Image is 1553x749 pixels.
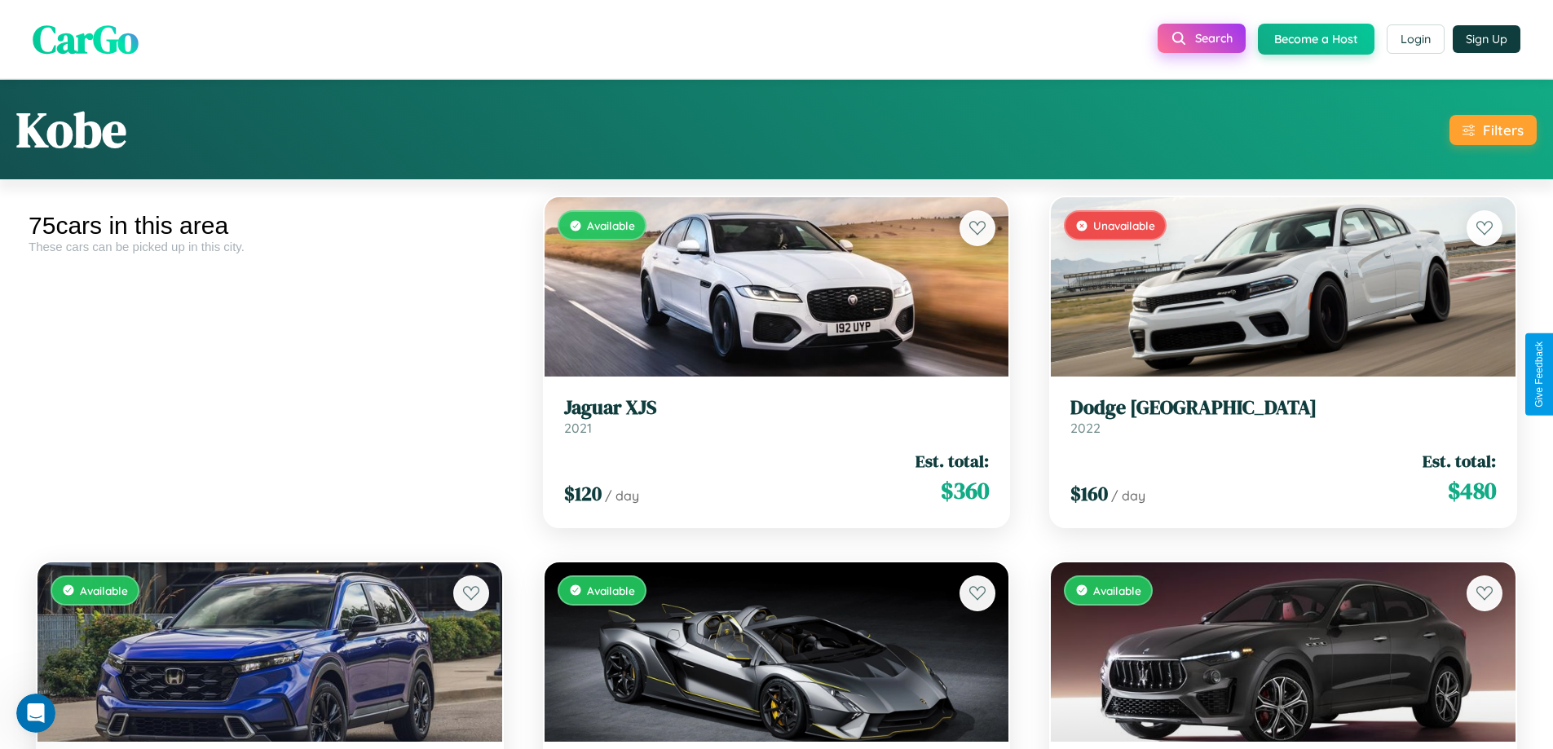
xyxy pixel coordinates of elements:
span: Est. total: [1423,449,1496,473]
span: 2022 [1070,420,1101,436]
span: Available [587,218,635,232]
h3: Dodge [GEOGRAPHIC_DATA] [1070,396,1496,420]
span: $ 160 [1070,480,1108,507]
span: Est. total: [915,449,989,473]
div: Filters [1483,121,1524,139]
span: $ 480 [1448,474,1496,507]
span: $ 120 [564,480,602,507]
div: 75 cars in this area [29,212,511,240]
span: CarGo [33,12,139,66]
button: Filters [1449,115,1537,145]
a: Jaguar XJS2021 [564,396,990,436]
span: Unavailable [1093,218,1155,232]
h1: Kobe [16,96,126,163]
span: / day [605,487,639,504]
span: Search [1195,31,1233,46]
button: Become a Host [1258,24,1374,55]
iframe: Intercom live chat [16,694,55,733]
span: Available [1093,584,1141,597]
span: Available [80,584,128,597]
h3: Jaguar XJS [564,396,990,420]
div: Give Feedback [1533,341,1545,408]
div: These cars can be picked up in this city. [29,240,511,253]
a: Dodge [GEOGRAPHIC_DATA]2022 [1070,396,1496,436]
span: / day [1111,487,1145,504]
span: 2021 [564,420,592,436]
span: $ 360 [941,474,989,507]
span: Available [587,584,635,597]
button: Login [1387,24,1445,54]
button: Sign Up [1453,25,1520,53]
button: Search [1158,24,1246,53]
